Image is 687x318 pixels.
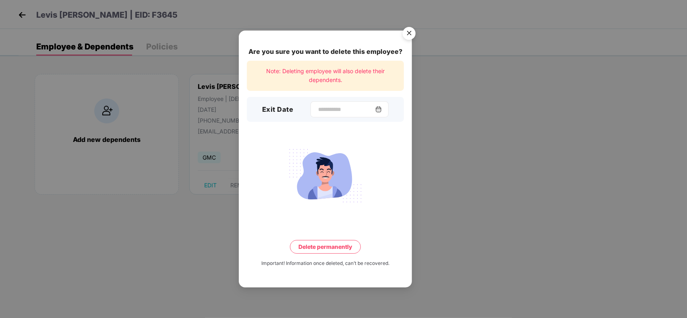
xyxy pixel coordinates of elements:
div: Are you sure you want to delete this employee? [247,47,404,57]
div: Important! Information once deleted, can’t be recovered. [261,260,389,267]
h3: Exit Date [262,105,294,115]
button: Delete permanently [290,240,361,254]
img: svg+xml;base64,PHN2ZyB4bWxucz0iaHR0cDovL3d3dy53My5vcmcvMjAwMC9zdmciIHdpZHRoPSIyMjQiIGhlaWdodD0iMT... [280,144,370,207]
img: svg+xml;base64,PHN2ZyBpZD0iQ2FsZW5kYXItMzJ4MzIiIHhtbG5zPSJodHRwOi8vd3d3LnczLm9yZy8yMDAwL3N2ZyIgd2... [375,106,382,113]
div: Note: Deleting employee will also delete their dependents. [247,61,404,91]
button: Close [398,23,420,45]
img: svg+xml;base64,PHN2ZyB4bWxucz0iaHR0cDovL3d3dy53My5vcmcvMjAwMC9zdmciIHdpZHRoPSI1NiIgaGVpZ2h0PSI1Ni... [398,23,420,46]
